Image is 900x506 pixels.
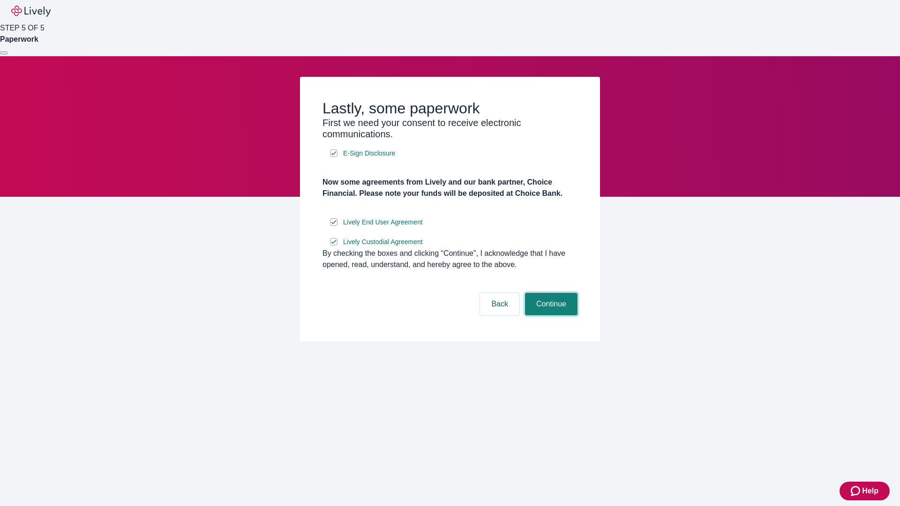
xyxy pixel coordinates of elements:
button: Zendesk support iconHelp [840,482,890,500]
svg: Zendesk support icon [851,485,862,497]
span: Lively End User Agreement [343,217,423,227]
button: Continue [525,293,577,315]
a: e-sign disclosure document [341,236,425,248]
img: Lively [11,6,51,17]
h4: Now some agreements from Lively and our bank partner, Choice Financial. Please note your funds wi... [322,177,577,199]
a: e-sign disclosure document [341,216,425,228]
button: Back [480,293,519,315]
span: Lively Custodial Agreement [343,237,423,247]
h2: Lastly, some paperwork [322,99,577,117]
span: E-Sign Disclosure [343,149,395,158]
a: e-sign disclosure document [341,148,397,159]
span: Help [862,485,878,497]
h3: First we need your consent to receive electronic communications. [322,117,577,140]
div: By checking the boxes and clicking “Continue", I acknowledge that I have opened, read, understand... [322,248,577,270]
